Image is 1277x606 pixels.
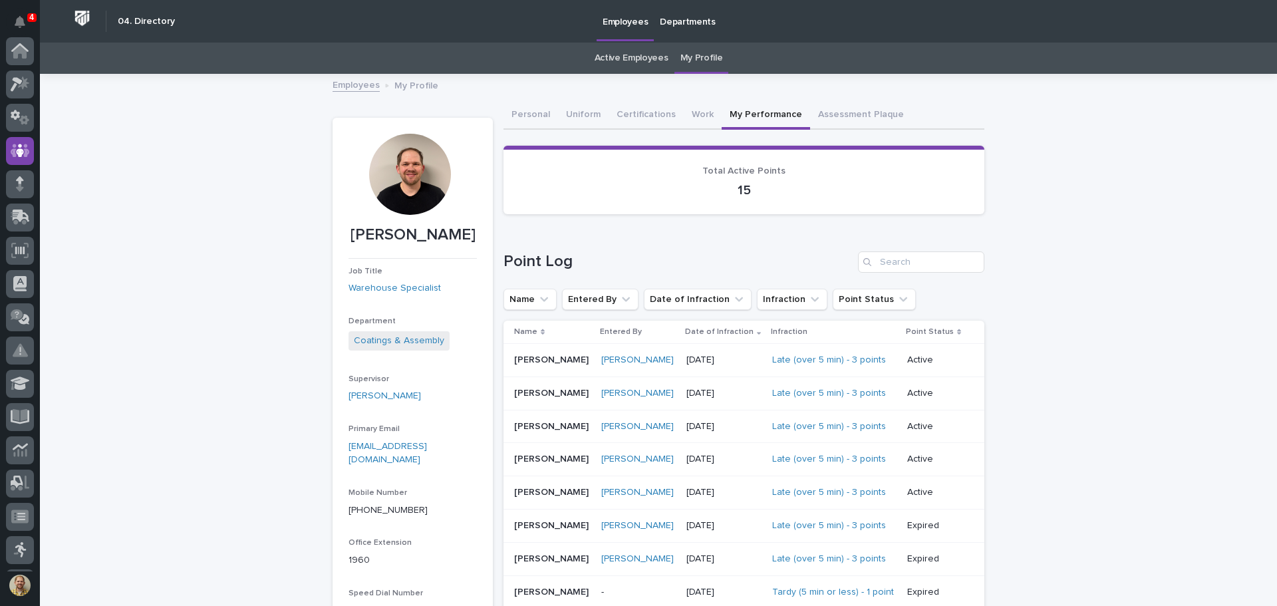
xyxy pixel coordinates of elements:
a: Late (over 5 min) - 3 points [772,421,886,432]
a: Coatings & Assembly [354,334,444,348]
button: Infraction [757,289,827,310]
a: [PERSON_NAME] [601,520,674,531]
a: Late (over 5 min) - 3 points [772,553,886,565]
a: [PERSON_NAME] [349,389,421,403]
img: Workspace Logo [70,6,94,31]
tr: [PERSON_NAME][PERSON_NAME] [PERSON_NAME] [DATE]Late (over 5 min) - 3 points Active [503,343,984,377]
span: Speed Dial Number [349,589,423,597]
p: Expired [907,520,963,531]
p: [DATE] [686,454,762,465]
p: [PERSON_NAME] [514,551,591,565]
p: [PERSON_NAME] [514,418,591,432]
p: Expired [907,553,963,565]
button: Notifications [6,8,34,36]
a: [PERSON_NAME] [601,355,674,366]
p: [PERSON_NAME] [514,352,591,366]
a: My Profile [680,43,723,74]
p: Active [907,355,963,366]
p: [DATE] [686,388,762,399]
p: Infraction [771,325,807,339]
h1: Point Log [503,252,853,271]
p: Active [907,454,963,465]
p: Point Status [906,325,954,339]
h2: 04. Directory [118,16,175,27]
a: [PHONE_NUMBER] [349,506,428,515]
span: Department [349,317,396,325]
p: [DATE] [686,421,762,432]
a: [PERSON_NAME] [601,454,674,465]
button: Work [684,102,722,130]
a: Late (over 5 min) - 3 points [772,355,886,366]
tr: [PERSON_NAME][PERSON_NAME] [PERSON_NAME] [DATE]Late (over 5 min) - 3 points Expired [503,542,984,575]
tr: [PERSON_NAME][PERSON_NAME] [PERSON_NAME] [DATE]Late (over 5 min) - 3 points Active [503,443,984,476]
span: Job Title [349,267,382,275]
button: Assessment Plaque [810,102,912,130]
p: 1960 [349,553,477,567]
button: Point Status [833,289,916,310]
p: Entered By [600,325,642,339]
tr: [PERSON_NAME][PERSON_NAME] [PERSON_NAME] [DATE]Late (over 5 min) - 3 points Expired [503,509,984,542]
p: My Profile [394,77,438,92]
span: Total Active Points [702,166,785,176]
p: [PERSON_NAME] [514,518,591,531]
button: Certifications [609,102,684,130]
button: Uniform [558,102,609,130]
p: - [601,587,676,598]
p: Active [907,487,963,498]
button: users-avatar [6,571,34,599]
p: Name [514,325,537,339]
button: Entered By [562,289,638,310]
a: Tardy (5 min or less) - 1 point [772,587,894,598]
a: Active Employees [595,43,668,74]
p: [DATE] [686,553,762,565]
span: Primary Email [349,425,400,433]
p: [PERSON_NAME] [349,226,477,245]
p: [PERSON_NAME] [514,484,591,498]
p: [PERSON_NAME] [514,385,591,399]
p: [PERSON_NAME] [514,584,591,598]
button: Date of Infraction [644,289,752,310]
p: [DATE] [686,520,762,531]
button: My Performance [722,102,810,130]
p: [DATE] [686,587,762,598]
tr: [PERSON_NAME][PERSON_NAME] [PERSON_NAME] [DATE]Late (over 5 min) - 3 points Active [503,377,984,410]
a: Late (over 5 min) - 3 points [772,487,886,498]
p: 4 [29,13,34,22]
input: Search [858,251,984,273]
p: Active [907,388,963,399]
div: Notifications4 [17,16,34,37]
span: Office Extension [349,539,412,547]
p: [PERSON_NAME] [514,451,591,465]
a: [PERSON_NAME] [601,487,674,498]
a: Late (over 5 min) - 3 points [772,454,886,465]
button: Name [503,289,557,310]
a: [PERSON_NAME] [601,421,674,432]
a: Employees [333,76,380,92]
a: [EMAIL_ADDRESS][DOMAIN_NAME] [349,442,427,465]
span: Supervisor [349,375,389,383]
span: Mobile Number [349,489,407,497]
tr: [PERSON_NAME][PERSON_NAME] [PERSON_NAME] [DATE]Late (over 5 min) - 3 points Active [503,410,984,443]
button: Personal [503,102,558,130]
a: [PERSON_NAME] [601,388,674,399]
a: Late (over 5 min) - 3 points [772,520,886,531]
a: Warehouse Specialist [349,281,441,295]
tr: [PERSON_NAME][PERSON_NAME] [PERSON_NAME] [DATE]Late (over 5 min) - 3 points Active [503,476,984,510]
p: Expired [907,587,963,598]
p: Date of Infraction [685,325,754,339]
p: [DATE] [686,355,762,366]
p: [DATE] [686,487,762,498]
p: Active [907,421,963,432]
a: [PERSON_NAME] [601,553,674,565]
a: Late (over 5 min) - 3 points [772,388,886,399]
p: 15 [519,182,968,198]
